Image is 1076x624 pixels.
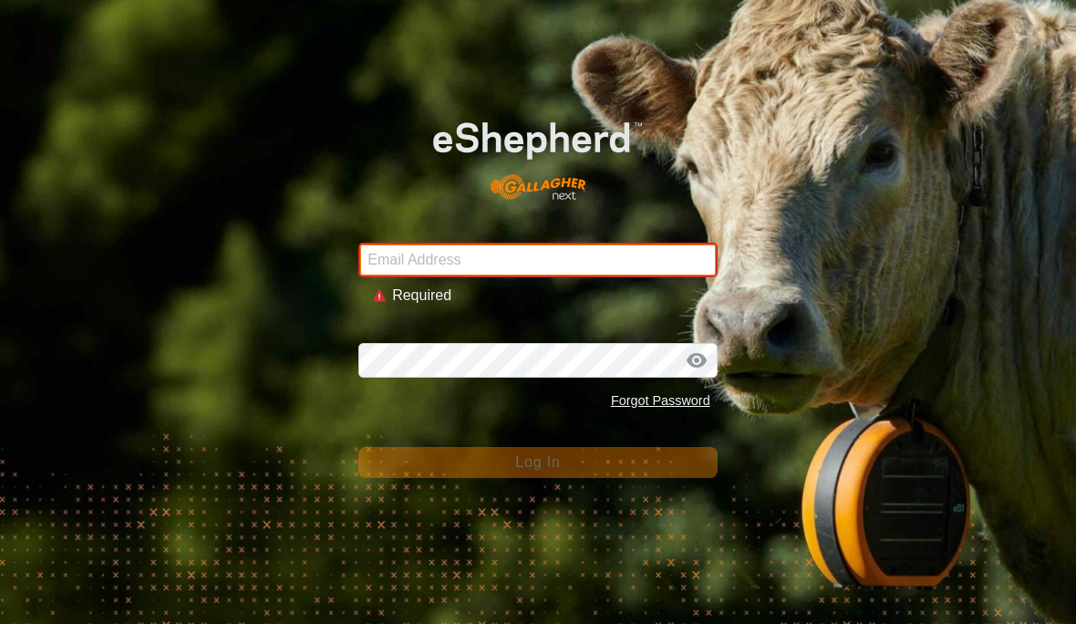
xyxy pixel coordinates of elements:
[395,92,682,214] img: E-shepherd Logo
[515,454,560,470] span: Log In
[358,243,717,277] input: Email Address
[358,447,717,478] button: Log In
[611,393,710,408] a: Forgot Password
[392,285,703,307] div: Required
